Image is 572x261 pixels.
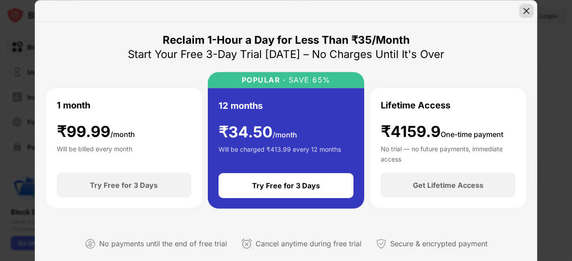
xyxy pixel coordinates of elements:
[256,237,362,250] div: Cancel anytime during free trial
[381,98,450,112] div: Lifetime Access
[57,122,135,141] div: ₹ 99.99
[57,144,132,162] div: Will be billed every month
[110,129,135,138] span: /month
[85,238,96,249] img: not-paying
[219,123,297,141] div: ₹ 34.50
[376,238,387,249] img: secured-payment
[273,130,297,139] span: /month
[219,99,263,112] div: 12 months
[90,181,158,190] div: Try Free for 3 Days
[252,181,320,190] div: Try Free for 3 Days
[163,33,410,47] div: Reclaim 1-Hour a Day for Less Than ₹35/Month
[242,75,286,84] div: POPULAR ·
[441,129,503,138] span: One-time payment
[99,237,227,250] div: No payments until the end of free trial
[413,181,484,190] div: Get Lifetime Access
[241,238,252,249] img: cancel-anytime
[381,144,515,162] div: No trial — no future payments, immediate access
[128,47,444,61] div: Start Your Free 3-Day Trial [DATE] – No Charges Until It's Over
[219,145,341,162] div: Will be charged ₹413.99 every 12 months
[57,98,90,112] div: 1 month
[390,237,488,250] div: Secure & encrypted payment
[381,122,503,141] div: ₹4159.9
[286,75,331,84] div: SAVE 65%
